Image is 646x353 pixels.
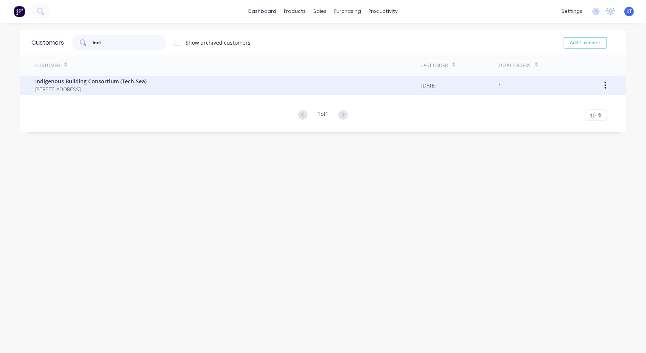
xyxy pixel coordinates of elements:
[499,62,531,69] div: Total Orders
[422,81,437,89] div: [DATE]
[186,39,251,47] div: Show archived customers
[36,62,60,69] div: Customer
[330,6,365,17] div: purchasing
[499,81,502,89] div: 1
[590,111,596,119] span: 10
[558,6,586,17] div: settings
[14,6,25,17] img: Factory
[36,85,147,93] span: [STREET_ADDRESS]
[32,38,64,47] div: Customers
[280,6,310,17] div: products
[564,37,607,48] button: Add Customer
[310,6,330,17] div: sales
[422,62,448,69] div: Last Order
[93,35,167,50] input: Search customers...
[318,110,328,121] div: 1 of 1
[244,6,280,17] a: dashboard
[365,6,402,17] div: productivity
[626,8,632,15] span: KT
[36,77,147,85] span: Indigenous Building Consortium (Tech-Sea)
